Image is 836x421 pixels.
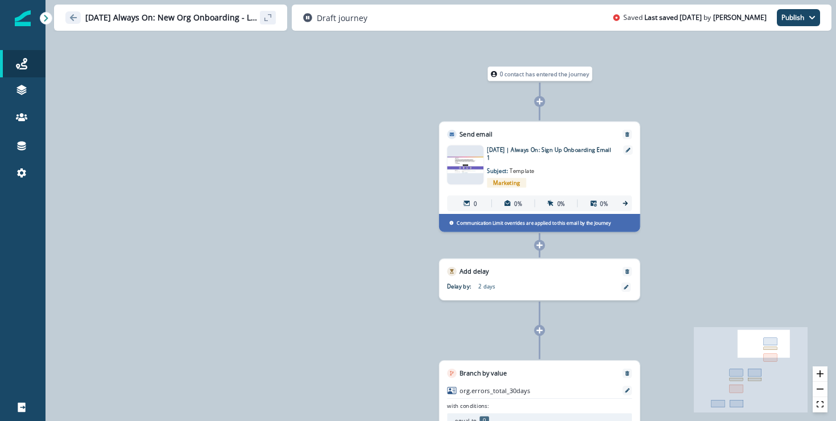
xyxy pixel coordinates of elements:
p: Add delay [460,267,489,276]
p: Subject: [487,162,585,175]
span: Template [510,167,534,174]
button: fit view [813,397,827,412]
p: 0% [557,199,565,207]
button: Remove [621,269,634,274]
div: Add delayRemoveDelay by:2 days [439,258,640,300]
p: Last saved [DATE] [644,13,702,23]
p: Send email [460,130,492,139]
p: Communication Limit overrides are applied to this email by the Journey [457,220,611,226]
button: Go back [65,11,81,24]
p: Branch by value [460,369,507,378]
button: Publish [777,9,820,26]
p: [DATE] Always On: New Org Onboarding - Level 1 [85,12,259,23]
div: Send emailRemoveemail asset unavailable[DATE] | Always On: Sign Up Onboarding Email 1Subject: Tem... [439,121,640,232]
div: 0 contact has entered the journey [465,67,615,81]
p: Draft journey [317,12,367,24]
p: org.errors_total_30days [460,386,530,395]
img: Inflection [15,10,31,26]
p: Saved [623,13,643,23]
p: by [703,13,711,23]
button: Remove [621,131,634,137]
p: 2 days [478,282,576,290]
p: 0% [514,199,522,207]
p: with conditions: [447,402,489,410]
p: 0% [600,199,608,207]
p: Delay by: [447,282,478,290]
button: zoom out [813,382,827,397]
p: Jeff Ayers [713,13,767,23]
span: Marketing [487,178,526,188]
button: Remove [621,370,634,376]
button: zoom in [813,366,827,382]
button: sidebar collapse toggle [260,11,276,24]
p: 0 contact has entered the journey [500,70,589,78]
p: 0 [474,199,477,207]
img: email asset unavailable [447,157,483,174]
p: [DATE] | Always On: Sign Up Onboarding Email 1 [487,145,612,162]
